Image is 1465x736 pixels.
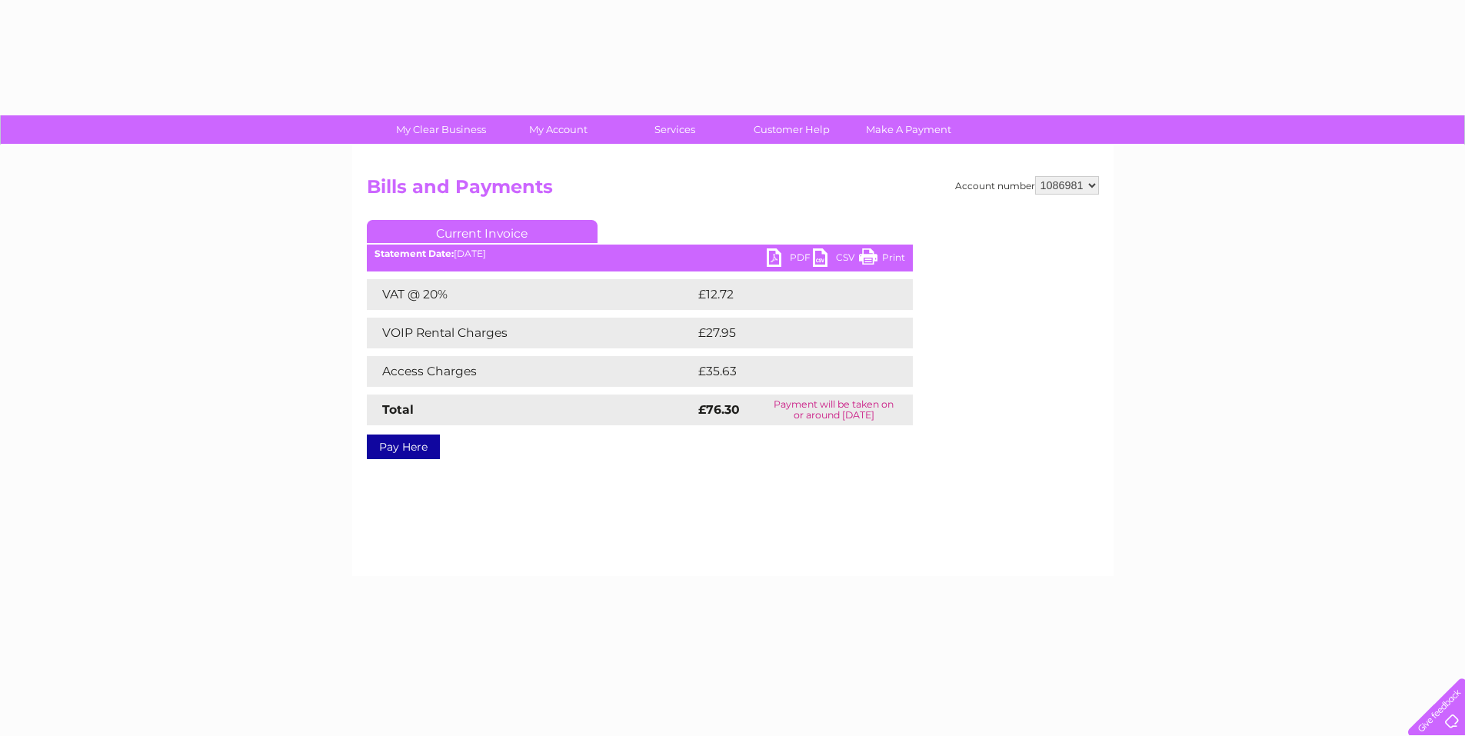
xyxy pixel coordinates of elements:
[367,220,598,243] a: Current Invoice
[755,395,913,425] td: Payment will be taken on or around [DATE]
[367,279,694,310] td: VAT @ 20%
[367,435,440,459] a: Pay Here
[698,402,740,417] strong: £76.30
[367,356,694,387] td: Access Charges
[367,318,694,348] td: VOIP Rental Charges
[694,356,881,387] td: £35.63
[367,176,1099,205] h2: Bills and Payments
[767,248,813,271] a: PDF
[859,248,905,271] a: Print
[375,248,454,259] b: Statement Date:
[813,248,859,271] a: CSV
[611,115,738,144] a: Services
[694,279,880,310] td: £12.72
[728,115,855,144] a: Customer Help
[378,115,504,144] a: My Clear Business
[694,318,881,348] td: £27.95
[955,176,1099,195] div: Account number
[367,248,913,259] div: [DATE]
[382,402,414,417] strong: Total
[845,115,972,144] a: Make A Payment
[494,115,621,144] a: My Account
